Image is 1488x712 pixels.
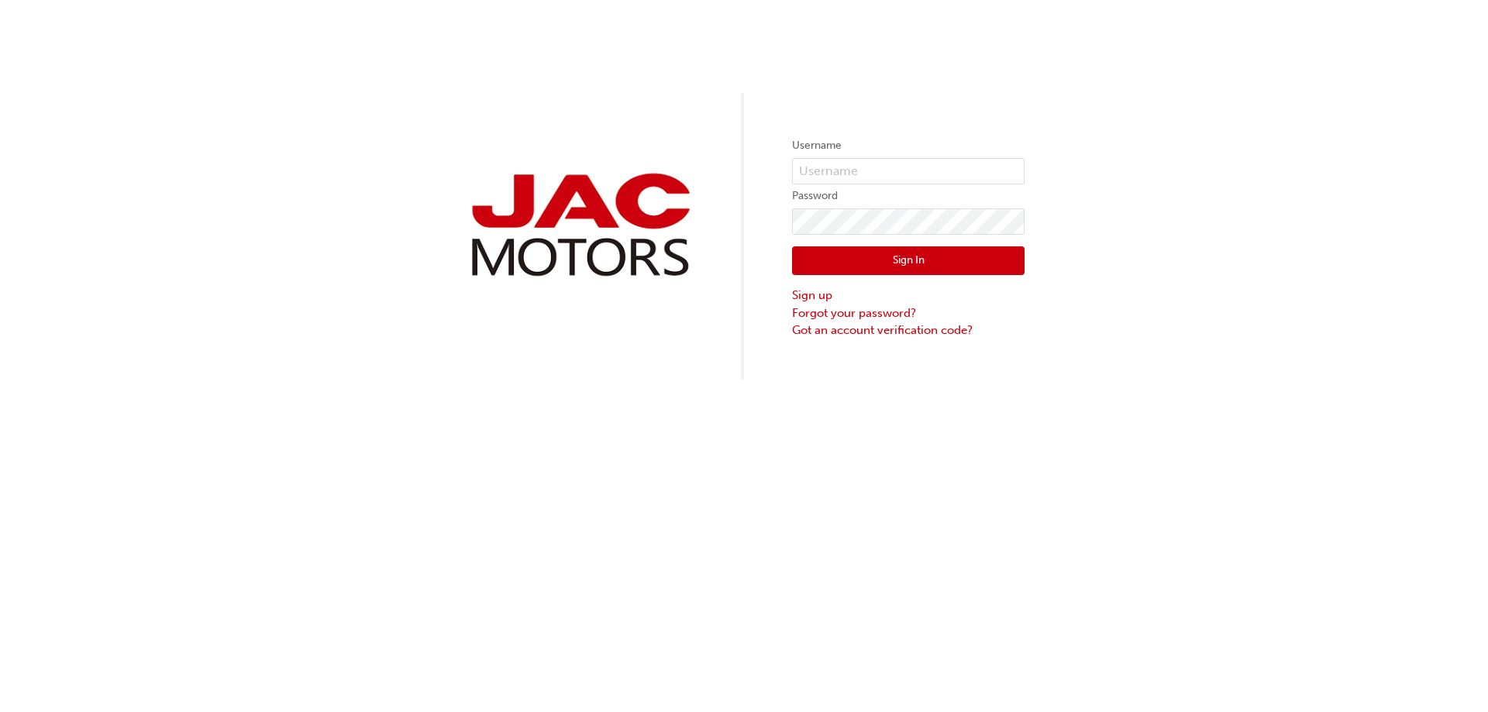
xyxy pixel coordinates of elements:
button: Sign In [792,246,1025,276]
a: Sign up [792,287,1025,304]
input: Username [792,158,1025,184]
a: Forgot your password? [792,304,1025,322]
label: Username [792,136,1025,155]
label: Password [792,187,1025,205]
a: Got an account verification code? [792,322,1025,339]
img: jac-portal [463,167,696,283]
